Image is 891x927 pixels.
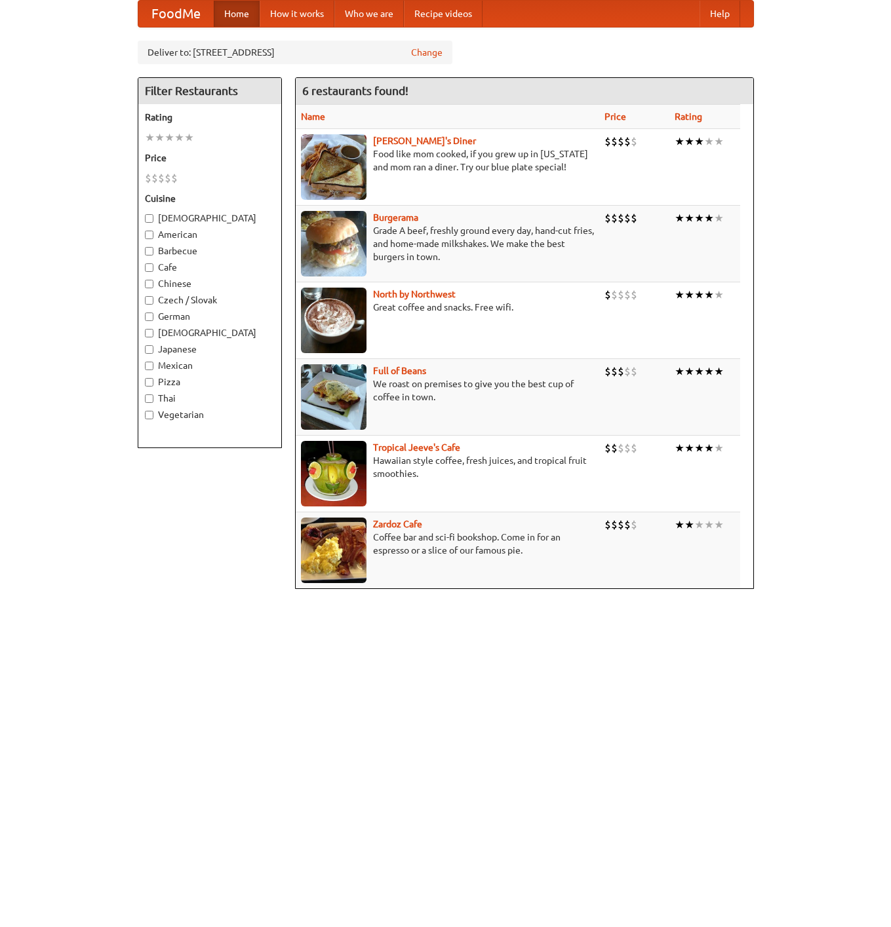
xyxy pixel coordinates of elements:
[675,111,702,122] a: Rating
[145,310,275,323] label: German
[301,211,366,276] img: burgerama.jpg
[301,224,594,263] p: Grade A beef, freshly ground every day, hand-cut fries, and home-made milkshakes. We make the bes...
[684,288,694,302] li: ★
[145,343,275,356] label: Japanese
[301,134,366,200] img: sallys.jpg
[334,1,404,27] a: Who we are
[704,288,714,302] li: ★
[145,359,275,372] label: Mexican
[714,211,724,225] li: ★
[694,288,704,302] li: ★
[145,293,275,307] label: Czech / Slovak
[373,136,476,146] a: [PERSON_NAME]'s Diner
[624,211,631,225] li: $
[631,441,637,455] li: $
[145,261,275,274] label: Cafe
[145,247,153,255] input: Barbecue
[675,134,684,149] li: ★
[611,134,618,149] li: $
[301,441,366,506] img: jeeves.jpg
[404,1,483,27] a: Recipe videos
[704,211,714,225] li: ★
[145,394,153,403] input: Thai
[675,211,684,225] li: ★
[684,364,694,379] li: ★
[604,518,611,532] li: $
[145,408,275,421] label: Vegetarian
[704,518,714,532] li: ★
[145,345,153,354] input: Japanese
[145,151,275,164] h5: Price
[373,289,456,299] b: North by Northwest
[714,518,724,532] li: ★
[155,130,165,145] li: ★
[301,301,594,314] p: Great coffee and snacks. Free wifi.
[145,375,275,388] label: Pizza
[145,326,275,339] label: [DEMOGRAPHIC_DATA]
[373,519,422,529] a: Zardoz Cafe
[145,411,153,419] input: Vegetarian
[714,364,724,379] li: ★
[700,1,740,27] a: Help
[694,134,704,149] li: ★
[611,288,618,302] li: $
[631,518,637,532] li: $
[714,288,724,302] li: ★
[145,280,153,288] input: Chinese
[145,362,153,370] input: Mexican
[138,78,281,104] h4: Filter Restaurants
[624,288,631,302] li: $
[214,1,260,27] a: Home
[301,518,366,583] img: zardoz.jpg
[618,364,624,379] li: $
[165,171,171,185] li: $
[675,364,684,379] li: ★
[631,288,637,302] li: $
[145,329,153,337] input: [DEMOGRAPHIC_DATA]
[618,288,624,302] li: $
[604,288,611,302] li: $
[302,85,408,97] ng-pluralize: 6 restaurants found!
[165,130,174,145] li: ★
[184,130,194,145] li: ★
[618,518,624,532] li: $
[151,171,158,185] li: $
[684,441,694,455] li: ★
[624,518,631,532] li: $
[158,171,165,185] li: $
[145,111,275,124] h5: Rating
[171,171,178,185] li: $
[145,244,275,257] label: Barbecue
[684,518,694,532] li: ★
[138,1,214,27] a: FoodMe
[631,134,637,149] li: $
[611,518,618,532] li: $
[301,377,594,404] p: We roast on premises to give you the best cup of coffee in town.
[145,171,151,185] li: $
[604,134,611,149] li: $
[411,46,443,59] a: Change
[301,111,325,122] a: Name
[260,1,334,27] a: How it works
[684,211,694,225] li: ★
[618,441,624,455] li: $
[704,134,714,149] li: ★
[684,134,694,149] li: ★
[694,211,704,225] li: ★
[604,111,626,122] a: Price
[145,312,153,321] input: German
[694,441,704,455] li: ★
[373,442,460,453] a: Tropical Jeeve's Cafe
[145,296,153,305] input: Czech / Slovak
[145,263,153,272] input: Cafe
[301,454,594,480] p: Hawaiian style coffee, fresh juices, and tropical fruit smoothies.
[604,211,611,225] li: $
[631,364,637,379] li: $
[301,531,594,557] p: Coffee bar and sci-fi bookshop. Come in for an espresso or a slice of our famous pie.
[145,212,275,225] label: [DEMOGRAPHIC_DATA]
[373,366,426,376] b: Full of Beans
[145,392,275,405] label: Thai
